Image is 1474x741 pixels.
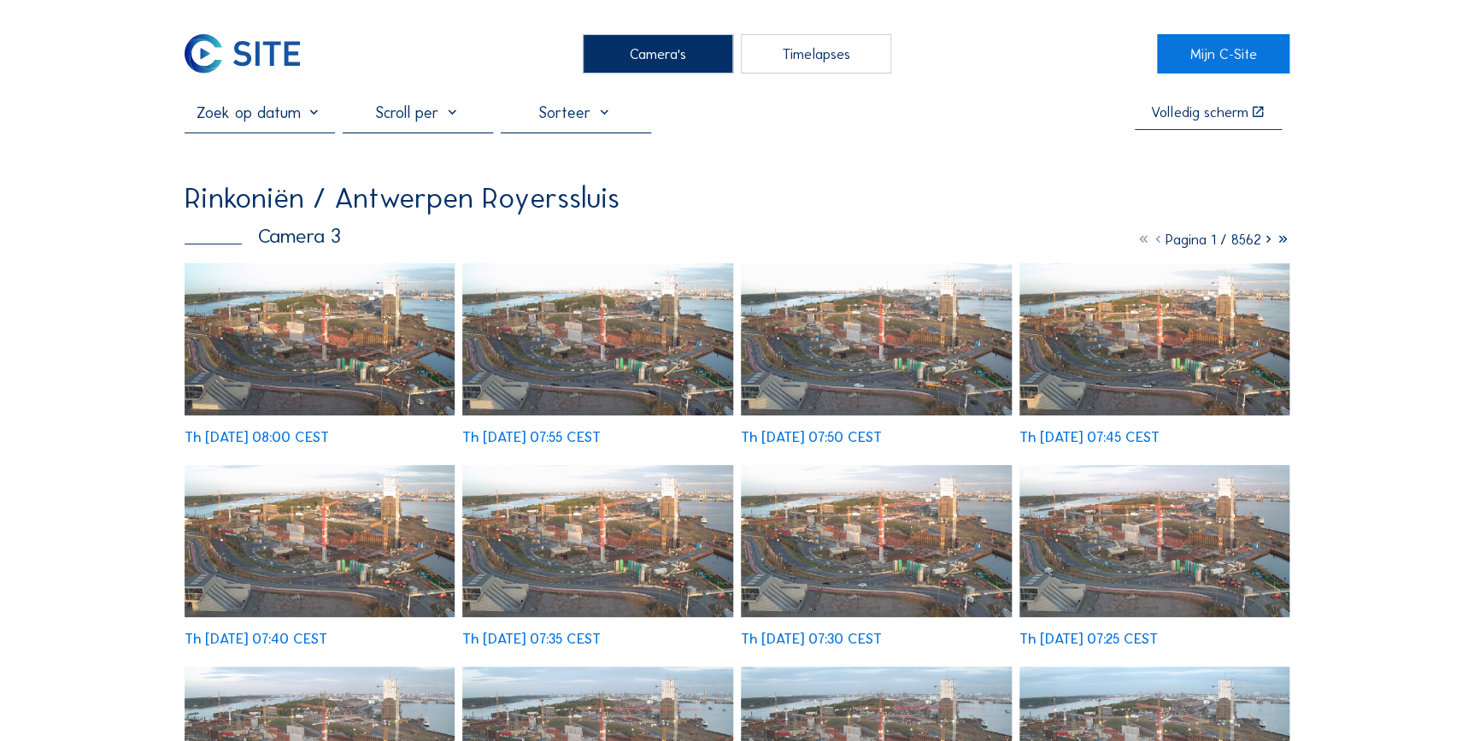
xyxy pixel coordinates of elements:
[185,184,620,213] div: Rinkoniën / Antwerpen Royerssluis
[185,103,335,122] input: Zoek op datum 󰅀
[1019,430,1160,444] div: Th [DATE] 07:45 CEST
[1019,465,1290,617] img: image_52980574
[741,430,882,444] div: Th [DATE] 07:50 CEST
[185,226,341,247] div: Camera 3
[1157,34,1289,73] a: Mijn C-Site
[185,632,327,646] div: Th [DATE] 07:40 CEST
[1019,263,1290,415] img: image_52981100
[185,34,300,73] img: C-SITE Logo
[741,632,882,646] div: Th [DATE] 07:30 CEST
[185,465,455,617] img: image_52980957
[1151,105,1248,120] div: Volledig scherm
[462,632,601,646] div: Th [DATE] 07:35 CEST
[741,34,891,73] div: Timelapses
[741,465,1012,617] img: image_52980708
[185,34,317,73] a: C-SITE Logo
[462,465,733,617] img: image_52980840
[741,263,1012,415] img: image_52981238
[1019,632,1158,646] div: Th [DATE] 07:25 CEST
[185,430,329,444] div: Th [DATE] 08:00 CEST
[583,34,733,73] div: Camera's
[1165,231,1260,248] span: Pagina 1 / 8562
[462,430,601,444] div: Th [DATE] 07:55 CEST
[462,263,733,415] img: image_52981368
[185,263,455,415] img: image_52981497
